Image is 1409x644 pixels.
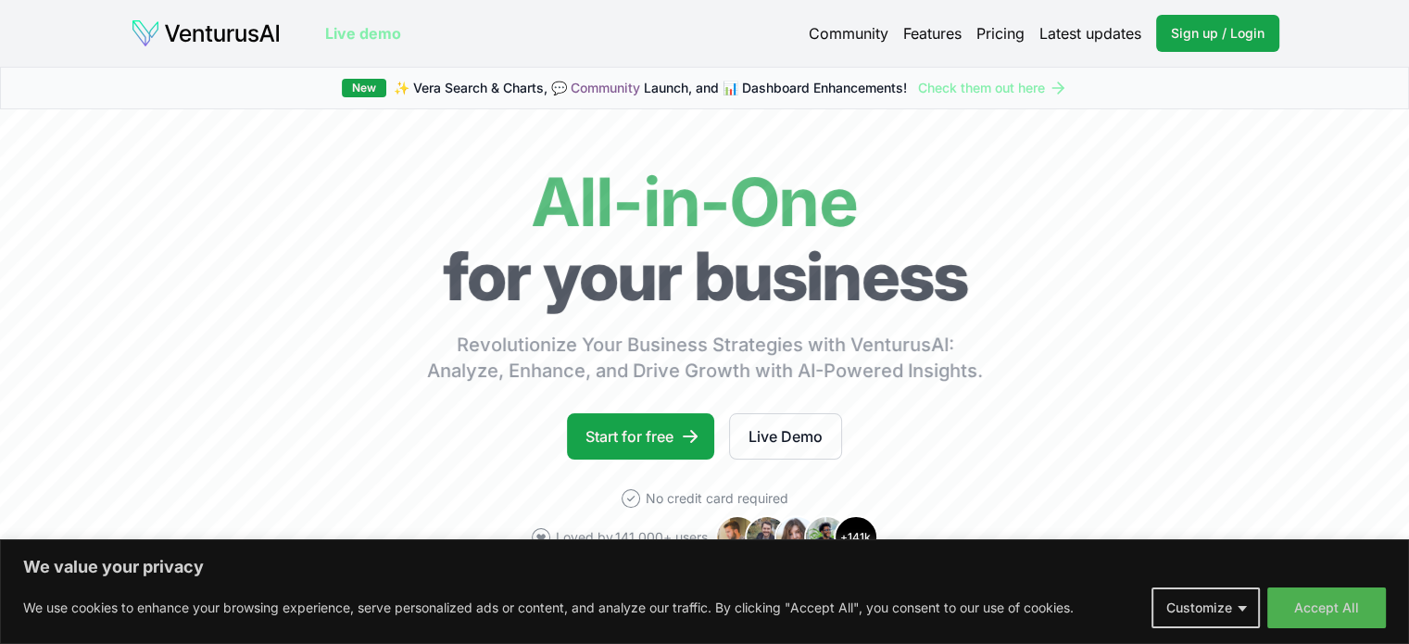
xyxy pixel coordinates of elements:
[325,22,401,44] a: Live demo
[1039,22,1141,44] a: Latest updates
[715,515,760,560] img: Avatar 1
[571,80,640,95] a: Community
[1156,15,1279,52] a: Sign up / Login
[745,515,789,560] img: Avatar 2
[976,22,1025,44] a: Pricing
[1151,587,1260,628] button: Customize
[342,79,386,97] div: New
[918,79,1067,97] a: Check them out here
[1267,587,1386,628] button: Accept All
[809,22,888,44] a: Community
[23,556,1386,578] p: We value your privacy
[394,79,907,97] span: ✨ Vera Search & Charts, 💬 Launch, and 📊 Dashboard Enhancements!
[774,515,819,560] img: Avatar 3
[131,19,281,48] img: logo
[1171,24,1264,43] span: Sign up / Login
[23,597,1074,619] p: We use cookies to enhance your browsing experience, serve personalized ads or content, and analyz...
[903,22,962,44] a: Features
[567,413,714,460] a: Start for free
[804,515,849,560] img: Avatar 4
[729,413,842,460] a: Live Demo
